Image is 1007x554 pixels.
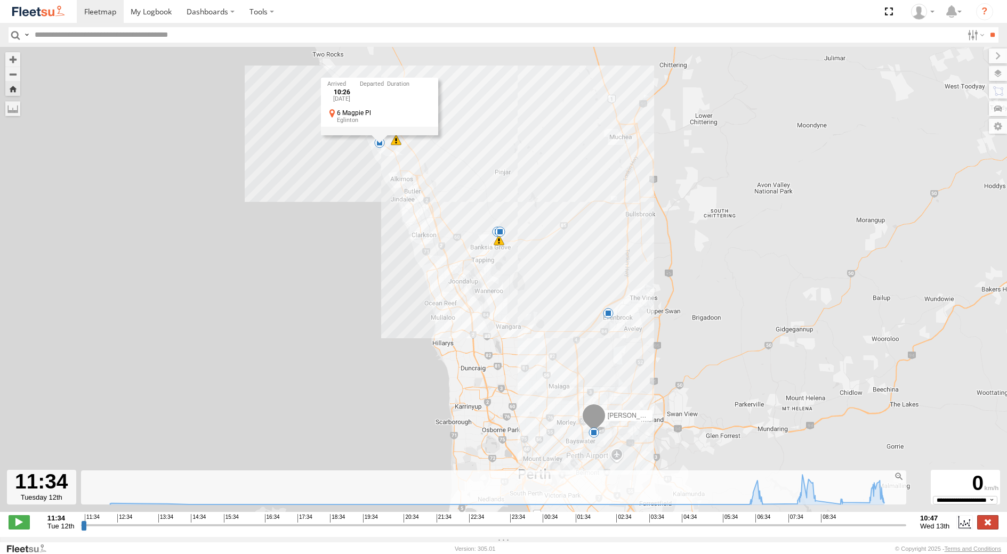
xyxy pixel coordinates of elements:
span: 17:34 [297,514,312,523]
button: Zoom in [5,52,20,67]
div: 6 Magpie Pl [337,110,432,117]
span: 11:34 [85,514,100,523]
span: 23:34 [510,514,525,523]
span: 13:34 [158,514,173,523]
label: Play/Stop [9,515,30,529]
strong: 10:47 [920,514,949,522]
span: Tue 12th Aug 2025 [47,522,75,530]
span: 04:34 [682,514,697,523]
span: 22:34 [469,514,484,523]
span: 08:34 [821,514,836,523]
label: Search Filter Options [963,27,986,43]
span: 05:34 [723,514,738,523]
span: 02:34 [616,514,631,523]
span: [PERSON_NAME] - 1GOI925 - [607,412,695,419]
span: 07:34 [788,514,803,523]
span: 20:34 [404,514,418,523]
span: 12:34 [117,514,132,523]
label: Map Settings [989,119,1007,134]
label: Close [977,515,998,529]
label: Search Query [22,27,31,43]
span: 16:34 [265,514,280,523]
a: Visit our Website [6,543,55,554]
span: Wed 13th Aug 2025 [920,522,949,530]
span: 01:34 [576,514,591,523]
span: 00:34 [543,514,558,523]
i: ? [976,3,993,20]
span: 18:34 [330,514,345,523]
div: 0 [932,471,998,496]
span: 21:34 [437,514,452,523]
a: Terms and Conditions [945,545,1001,552]
img: fleetsu-logo-horizontal.svg [11,4,66,19]
span: 06:34 [755,514,770,523]
button: Zoom out [5,67,20,82]
div: Version: 305.01 [455,545,495,552]
span: 19:34 [363,514,378,523]
span: 14:34 [191,514,206,523]
strong: 11:34 [47,514,75,522]
span: 03:34 [649,514,664,523]
div: 10:26 [327,89,357,96]
span: 15:34 [224,514,239,523]
button: Zoom Home [5,82,20,96]
div: [DATE] [327,96,357,102]
div: Eglinton [337,117,432,123]
label: Measure [5,101,20,116]
div: © Copyright 2025 - [895,545,1001,552]
div: TheMaker Systems [907,4,938,20]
